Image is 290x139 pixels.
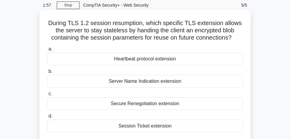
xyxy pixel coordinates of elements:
span: d. [48,113,52,118]
h5: During TLS 1.2 session resumption, which specific TLS extension allows the server to stay statele... [47,19,243,42]
span: b. [48,69,52,74]
a: Stop [57,2,79,9]
div: Server Name Indication extension [47,75,243,88]
span: a. [48,46,52,51]
span: c. [48,91,52,96]
div: Session Ticket extension [47,120,243,132]
div: Heartbeat protocol extension [47,53,243,65]
div: Secure Renegotiation extension [47,97,243,110]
